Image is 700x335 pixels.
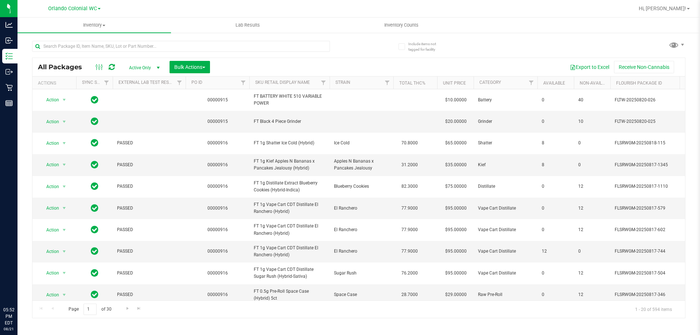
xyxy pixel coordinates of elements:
span: In Sync [91,116,98,126]
span: 0 [578,161,606,168]
span: FLSRWGM-20250817-744 [615,248,686,255]
span: Action [40,246,59,257]
span: Vape Cart Distillate [478,248,533,255]
span: 77.9000 [398,225,421,235]
span: In Sync [91,225,98,235]
span: Distillate [478,183,533,190]
span: Apples N Bananas x Pancakes Jealousy [334,158,389,172]
span: 12 [578,205,606,212]
a: Category [479,80,501,85]
span: Space Case [334,291,389,298]
span: 31.2000 [398,160,421,170]
button: Receive Non-Cannabis [614,61,674,73]
span: PASSED [117,248,181,255]
span: PASSED [117,161,181,168]
span: El Ranchero [334,205,389,212]
span: Vape Cart Distillate [478,270,533,277]
p: 08/21 [3,326,14,332]
a: Non-Available [580,81,612,86]
span: 0 [542,118,569,125]
span: 0 [542,97,569,104]
inline-svg: Outbound [5,68,13,75]
input: Search Package ID, Item Name, SKU, Lot or Part Number... [32,41,330,52]
a: 00000916 [207,270,228,276]
span: 40 [578,97,606,104]
span: select [60,182,69,192]
span: FT Black 4 Piece Grinder [254,118,325,125]
a: External Lab Test Result [118,80,176,85]
span: Action [40,182,59,192]
span: Raw Pre-Roll [478,291,533,298]
span: FT 1g Vape Cart CDT Distillate El Ranchero (Hybrid) [254,223,325,237]
span: FLSRWGM-20250817-504 [615,270,686,277]
a: 00000915 [207,119,228,124]
span: $95.00000 [442,246,470,257]
p: 05:52 PM EDT [3,307,14,326]
a: Filter [237,77,249,89]
a: 00000915 [207,97,228,102]
span: In Sync [91,289,98,300]
span: El Ranchero [334,248,389,255]
span: 77.9000 [398,246,421,257]
a: Strain [335,80,350,85]
a: 00000916 [207,249,228,254]
span: FT 1g Kief Apples N Bananas x Pancakes Jealousy (Hybrid) [254,158,325,172]
span: $29.00000 [442,289,470,300]
span: FT 1g Distillate Extract Blueberry Cookies (Hybrid-Indica) [254,180,325,194]
span: FLSRWGM-20250817-1110 [615,183,686,190]
a: Lab Results [171,17,324,33]
span: FLSRWGM-20250817-579 [615,205,686,212]
span: 12 [578,183,606,190]
a: Available [543,81,565,86]
span: PASSED [117,291,181,298]
span: select [60,95,69,105]
a: SKU Retail Display Name [255,80,310,85]
span: Action [40,290,59,300]
span: Inventory [17,22,171,28]
a: 00000916 [207,227,228,232]
span: In Sync [91,138,98,148]
a: Filter [381,77,393,89]
a: Inventory Counts [324,17,478,33]
span: FLSRWGM-20250817-1345 [615,161,686,168]
span: Action [40,117,59,127]
span: FT 1g Vape Cart CDT Distillate El Ranchero (Hybrid) [254,201,325,215]
span: $95.00000 [442,268,470,278]
span: Include items not tagged for facility [408,41,445,52]
a: Go to the last page [134,304,144,313]
a: Filter [318,77,330,89]
span: $75.00000 [442,181,470,192]
span: Action [40,225,59,235]
span: In Sync [91,246,98,256]
span: In Sync [91,95,98,105]
span: 70.8000 [398,138,421,148]
span: In Sync [91,203,98,213]
span: Vape Cart Distillate [478,205,533,212]
span: FT 1g Vape Cart CDT Distillate El Ranchero (Hybrid) [254,245,325,258]
span: select [60,268,69,278]
span: 12 [578,270,606,277]
a: 00000916 [207,184,228,189]
span: FT 0.5g Pre-Roll Space Case (Hybrid) 5ct [254,288,325,302]
span: 0 [578,140,606,147]
span: select [60,160,69,170]
span: Hi, [PERSON_NAME]! [639,5,686,11]
inline-svg: Reports [5,100,13,107]
span: $65.00000 [442,138,470,148]
span: 0 [542,291,569,298]
span: 0 [578,248,606,255]
span: select [60,117,69,127]
span: PASSED [117,270,181,277]
span: Bulk Actions [174,64,205,70]
span: Ice Cold [334,140,389,147]
span: 76.2000 [398,268,421,278]
span: Sugar Rush [334,270,389,277]
span: FLSRWGM-20250817-346 [615,291,686,298]
span: PASSED [117,140,181,147]
span: PASSED [117,226,181,233]
span: In Sync [91,181,98,191]
input: 1 [83,304,97,315]
span: Page of 30 [62,304,117,315]
span: 28.7000 [398,289,421,300]
span: Inventory Counts [374,22,428,28]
